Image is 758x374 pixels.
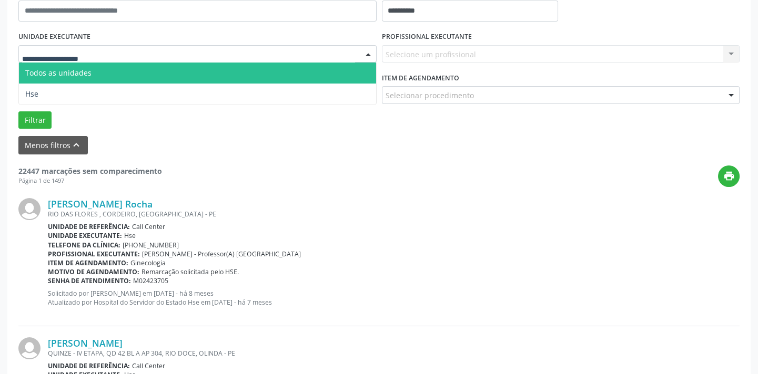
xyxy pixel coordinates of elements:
[48,289,740,307] p: Solicitado por [PERSON_NAME] em [DATE] - há 8 meses Atualizado por Hospital do Servidor do Estado...
[48,349,740,358] div: QUINZE - IV ETAPA, QD 42 BL A AP 304, RIO DOCE, OLINDA - PE
[132,222,165,231] span: Call Center
[48,210,740,219] div: RIO DAS FLORES , CORDEIRO, [GEOGRAPHIC_DATA] - PE
[386,90,474,101] span: Selecionar procedimento
[18,337,41,359] img: img
[70,139,82,151] i: keyboard_arrow_up
[142,267,239,276] span: Remarcação solicitada pelo HSE.
[48,361,130,370] b: Unidade de referência:
[48,337,123,349] a: [PERSON_NAME]
[48,267,139,276] b: Motivo de agendamento:
[723,170,735,182] i: print
[132,361,165,370] span: Call Center
[18,29,90,45] label: UNIDADE EXECUTANTE
[48,231,122,240] b: Unidade executante:
[18,198,41,220] img: img
[48,258,128,267] b: Item de agendamento:
[48,198,153,210] a: [PERSON_NAME] Rocha
[123,241,179,250] span: [PHONE_NUMBER]
[18,111,52,129] button: Filtrar
[18,136,88,154] button: Menos filtroskeyboard_arrow_up
[48,250,140,258] b: Profissional executante:
[133,276,168,285] span: M02423705
[718,165,740,187] button: print
[48,276,131,285] b: Senha de atendimento:
[382,70,459,86] label: Item de agendamento
[48,222,130,231] b: Unidade de referência:
[18,166,162,176] strong: 22447 marcações sem comparecimento
[142,250,301,258] span: [PERSON_NAME] - Professor(A) [GEOGRAPHIC_DATA]
[382,29,472,45] label: PROFISSIONAL EXECUTANTE
[130,258,166,267] span: Ginecologia
[48,241,120,250] b: Telefone da clínica:
[25,89,38,99] span: Hse
[18,176,162,185] div: Página 1 de 1497
[124,231,136,240] span: Hse
[25,68,92,78] span: Todos as unidades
